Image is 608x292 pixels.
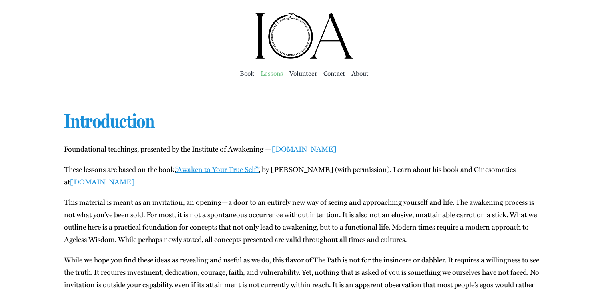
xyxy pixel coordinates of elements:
p: This mate­r­i­al is meant as an invi­ta­tion, an opening—a door to an entire­ly new way of see­in... [64,196,544,246]
p: These lessons are based on the book, , by [PERSON_NAME] (with per­mis­sion). Learn about his book... [64,163,544,188]
a: [DOMAIN_NAME] [70,176,135,187]
a: Book [240,68,254,79]
nav: Main [64,60,544,86]
a: [DOMAIN_NAME] [272,144,337,154]
p: Foun­da­tion­al teach­ings, pre­sent­ed by the Insti­tute of Awak­en­ing — [64,143,544,155]
a: Vol­un­teer [289,68,317,79]
a: About [351,68,369,79]
a: “Awak­en to Your True Self” [175,164,259,174]
a: Introduction [64,110,154,132]
a: Lessons [261,68,283,79]
a: ioa-logo [254,10,354,21]
a: Con­tact [323,68,345,79]
img: Institute of Awakening [254,12,354,60]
